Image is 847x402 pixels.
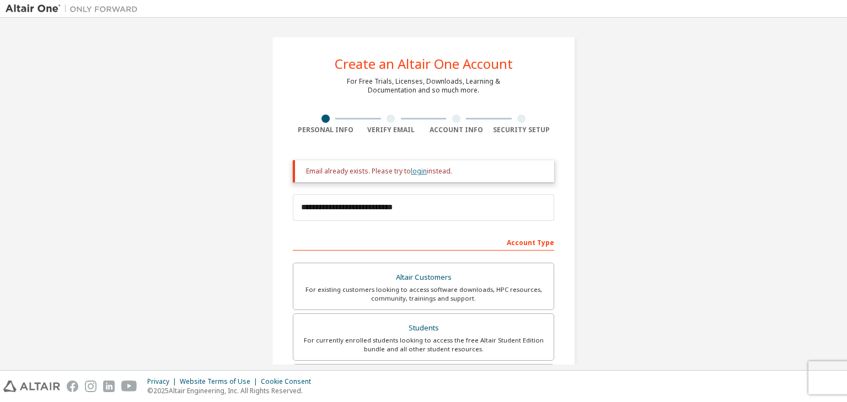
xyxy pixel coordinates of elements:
[423,126,489,134] div: Account Info
[306,167,545,176] div: Email already exists. Please try to instead.
[358,126,424,134] div: Verify Email
[347,77,500,95] div: For Free Trials, Licenses, Downloads, Learning & Documentation and so much more.
[293,233,554,251] div: Account Type
[335,57,513,70] div: Create an Altair One Account
[3,381,60,392] img: altair_logo.svg
[293,126,358,134] div: Personal Info
[300,270,547,285] div: Altair Customers
[411,166,427,176] a: login
[489,126,555,134] div: Security Setup
[103,381,115,392] img: linkedin.svg
[67,381,78,392] img: facebook.svg
[300,285,547,303] div: For existing customers looking to access software downloads, HPC resources, community, trainings ...
[121,381,137,392] img: youtube.svg
[261,377,318,386] div: Cookie Consent
[147,377,180,386] div: Privacy
[6,3,143,14] img: Altair One
[180,377,261,386] div: Website Terms of Use
[85,381,97,392] img: instagram.svg
[147,386,318,395] p: © 2025 Altair Engineering, Inc. All Rights Reserved.
[300,320,547,336] div: Students
[300,336,547,354] div: For currently enrolled students looking to access the free Altair Student Edition bundle and all ...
